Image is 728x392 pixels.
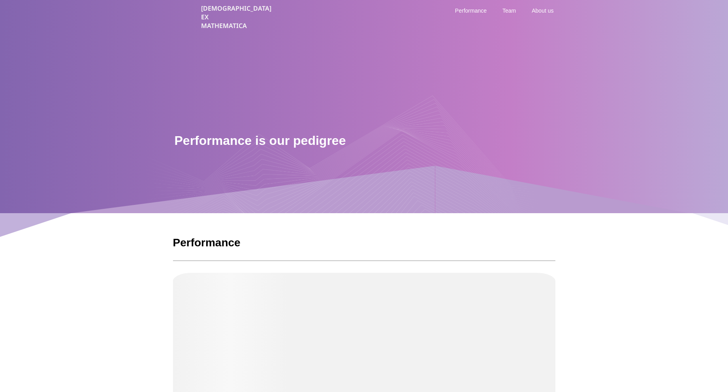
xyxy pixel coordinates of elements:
a: Performance [450,6,486,17]
h1: Performance [173,237,555,249]
p: [DEMOGRAPHIC_DATA] EX MATHEMATICA [201,4,273,30]
a: About us [529,6,555,17]
a: Team [499,6,516,17]
img: yH5BAEAAAAALAAAAAABAAEAAAIBRAA7 [175,6,198,28]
